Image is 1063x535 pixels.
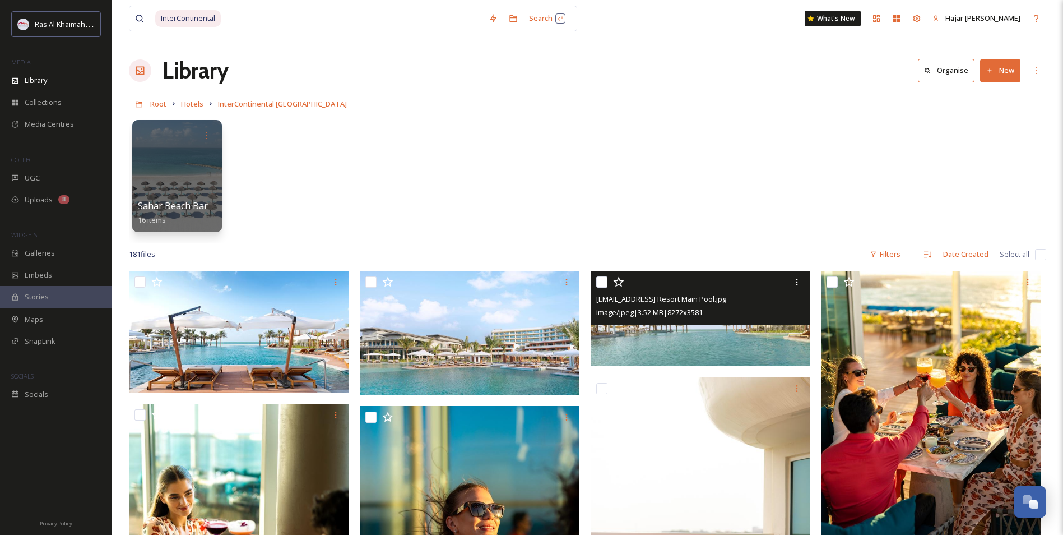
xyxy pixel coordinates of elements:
[155,10,221,26] span: InterContinental
[25,97,62,108] span: Collections
[937,243,994,265] div: Date Created
[25,195,53,205] span: Uploads
[25,75,47,86] span: Library
[11,58,31,66] span: MEDIA
[150,99,166,109] span: Root
[25,336,55,347] span: SnapLink
[25,292,49,302] span: Stories
[25,270,52,280] span: Embeds
[40,516,72,529] a: Privacy Policy
[40,520,72,527] span: Privacy Policy
[150,97,166,110] a: Root
[11,230,37,239] span: WIDGETS
[927,7,1026,29] a: Hajar [PERSON_NAME]
[58,195,69,204] div: 8
[945,13,1020,23] span: Hajar [PERSON_NAME]
[25,248,55,259] span: Galleries
[918,59,980,82] a: Organise
[218,97,347,110] a: InterContinental [GEOGRAPHIC_DATA]
[218,99,347,109] span: InterContinental [GEOGRAPHIC_DATA]
[181,97,203,110] a: Hotels
[25,314,43,325] span: Maps
[138,201,208,225] a: Sahar Beach Bar16 items
[25,119,74,130] span: Media Centres
[129,271,349,393] img: ext_1744696087.952356_Maryam.alhammadi@ihg.com-2 Resort Main Pool 1.jpg
[864,243,906,265] div: Filters
[181,99,203,109] span: Hotels
[596,307,703,317] span: image/jpeg | 3.52 MB | 8272 x 3581
[138,215,166,225] span: 16 items
[11,155,35,164] span: COLLECT
[25,389,48,400] span: Socials
[25,173,40,183] span: UGC
[918,59,974,82] button: Organise
[596,294,726,304] span: [EMAIL_ADDRESS] Resort Main Pool.jpg
[18,19,29,30] img: Logo_RAKTDA_RGB-01.png
[1014,486,1046,518] button: Open Chat
[805,11,861,26] a: What's New
[980,59,1020,82] button: New
[1000,249,1029,260] span: Select all
[129,249,155,260] span: 181 file s
[11,372,34,380] span: SOCIALS
[138,200,208,212] span: Sahar Beach Bar
[360,271,579,395] img: ext_1744696087.901504_Maryam.alhammadi@ihg.com-01 Resort Exterior and Main Pool.jpg
[163,54,229,87] a: Library
[35,19,193,29] span: Ras Al Khaimah Tourism Development Authority
[523,7,571,29] div: Search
